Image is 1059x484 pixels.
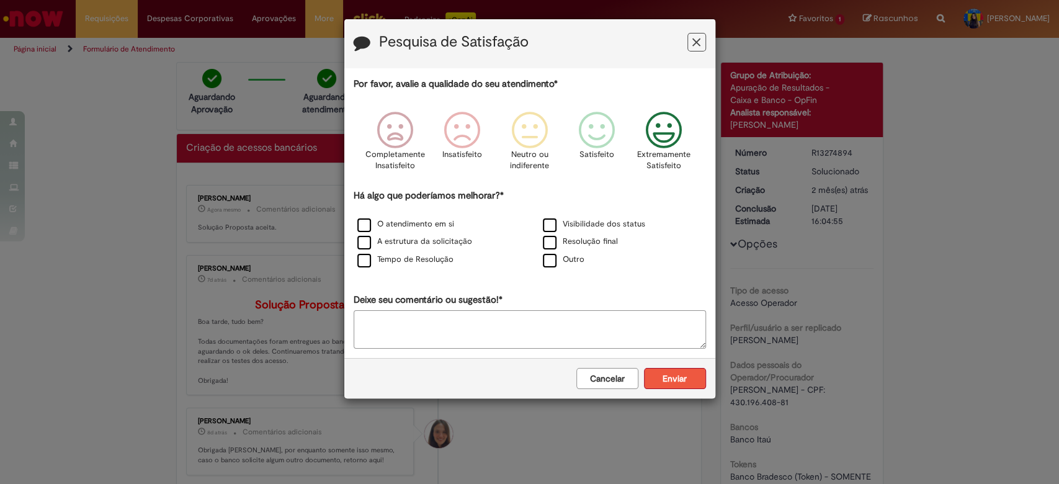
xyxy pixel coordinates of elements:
[364,102,427,187] div: Completamente Insatisfeito
[354,189,706,269] div: Há algo que poderíamos melhorar?*
[498,102,561,187] div: Neutro ou indiferente
[543,236,618,248] label: Resolução final
[543,254,584,266] label: Outro
[442,149,482,161] p: Insatisfeito
[579,149,614,161] p: Satisfeito
[354,78,558,91] label: Por favor, avalie a qualidade do seu atendimento*
[644,368,706,389] button: Enviar
[565,102,628,187] div: Satisfeito
[357,254,454,266] label: Tempo de Resolução
[637,149,690,172] p: Extremamente Satisfeito
[632,102,695,187] div: Extremamente Satisfeito
[543,218,645,230] label: Visibilidade dos status
[507,149,552,172] p: Neutro ou indiferente
[357,218,454,230] label: O atendimento em si
[431,102,494,187] div: Insatisfeito
[576,368,638,389] button: Cancelar
[354,294,503,307] label: Deixe seu comentário ou sugestão!*
[379,34,529,50] label: Pesquisa de Satisfação
[357,236,472,248] label: A estrutura da solicitação
[365,149,425,172] p: Completamente Insatisfeito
